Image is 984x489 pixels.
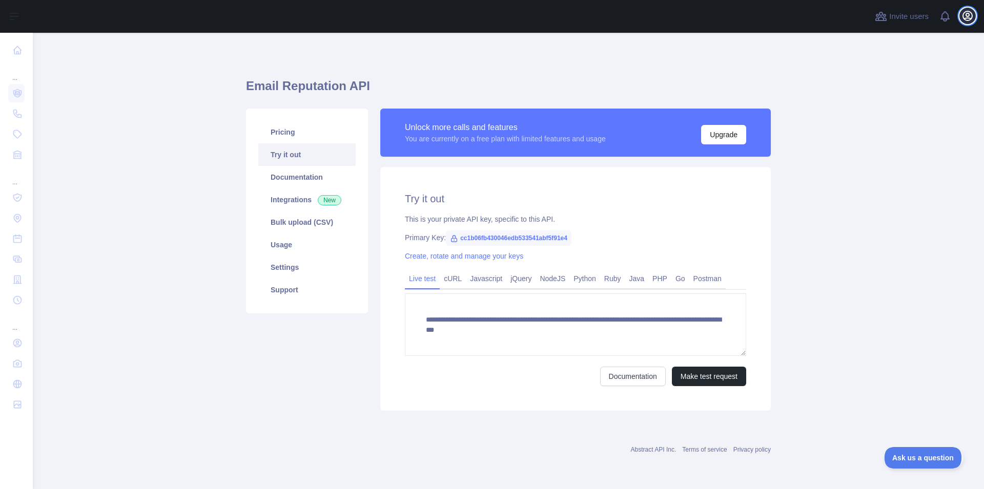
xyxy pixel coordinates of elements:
h1: Email Reputation API [246,78,771,102]
div: ... [8,311,25,332]
a: NodeJS [536,270,569,287]
a: Integrations New [258,188,356,211]
a: Ruby [600,270,625,287]
a: Python [569,270,600,287]
div: ... [8,166,25,186]
a: Javascript [466,270,506,287]
div: Primary Key: [405,232,746,243]
a: Bulk upload (CSV) [258,211,356,233]
a: Try it out [258,143,356,166]
a: Pricing [258,121,356,143]
a: Live test [405,270,440,287]
span: cc1b06fb430046edb533541abf5f91e4 [446,230,571,246]
iframe: Toggle Customer Support [885,447,963,469]
a: Postman [689,270,726,287]
a: Java [625,270,649,287]
a: Documentation [258,166,356,188]
a: jQuery [506,270,536,287]
a: Terms of service [682,446,727,453]
div: This is your private API key, specific to this API. [405,214,746,224]
button: Upgrade [701,125,746,144]
a: cURL [440,270,466,287]
a: Documentation [600,367,666,386]
a: PHP [648,270,671,287]
a: Create, rotate and manage your keys [405,252,523,260]
a: Support [258,279,356,301]
button: Invite users [873,8,931,25]
span: New [318,195,341,205]
div: You are currently on a free plan with limited features and usage [405,134,606,144]
div: Unlock more calls and features [405,121,606,134]
h2: Try it out [405,192,746,206]
a: Go [671,270,689,287]
span: Invite users [889,11,929,23]
a: Privacy policy [733,446,771,453]
div: ... [8,61,25,82]
button: Make test request [672,367,746,386]
a: Usage [258,233,356,256]
a: Settings [258,256,356,279]
a: Abstract API Inc. [631,446,676,453]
